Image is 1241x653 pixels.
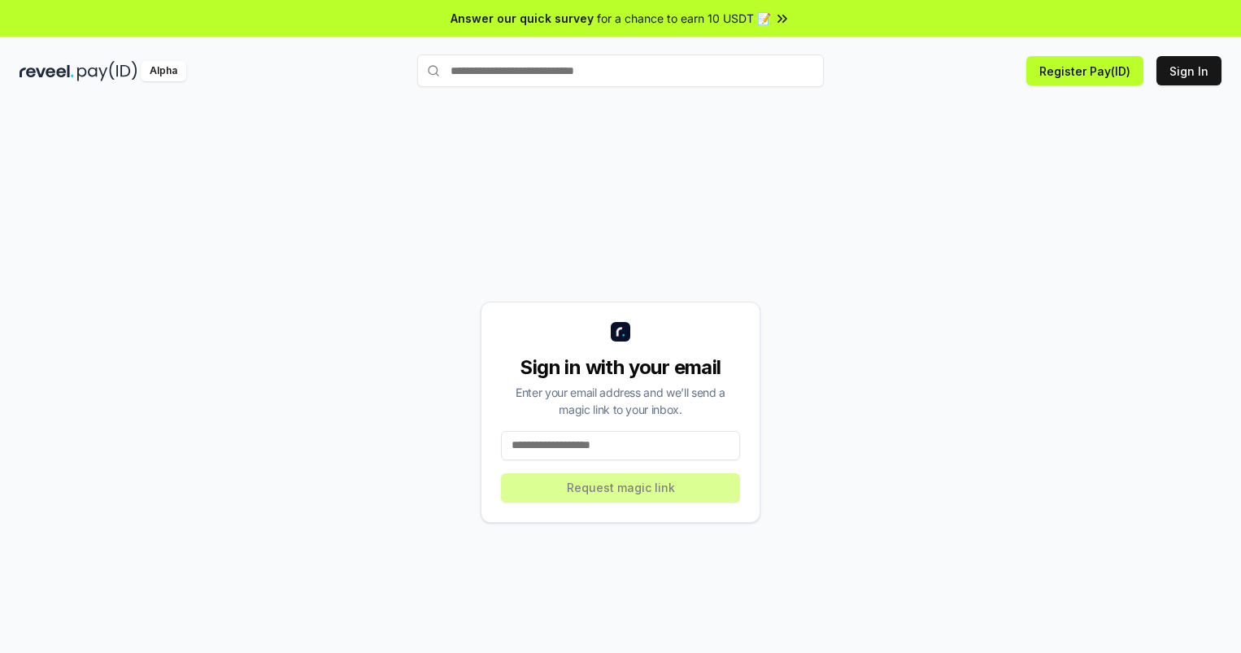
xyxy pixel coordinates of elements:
span: Answer our quick survey [451,10,594,27]
div: Sign in with your email [501,355,740,381]
div: Enter your email address and we’ll send a magic link to your inbox. [501,384,740,418]
span: for a chance to earn 10 USDT 📝 [597,10,771,27]
img: reveel_dark [20,61,74,81]
div: Alpha [141,61,186,81]
img: logo_small [611,322,630,342]
img: pay_id [77,61,137,81]
button: Register Pay(ID) [1026,56,1143,85]
button: Sign In [1156,56,1221,85]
